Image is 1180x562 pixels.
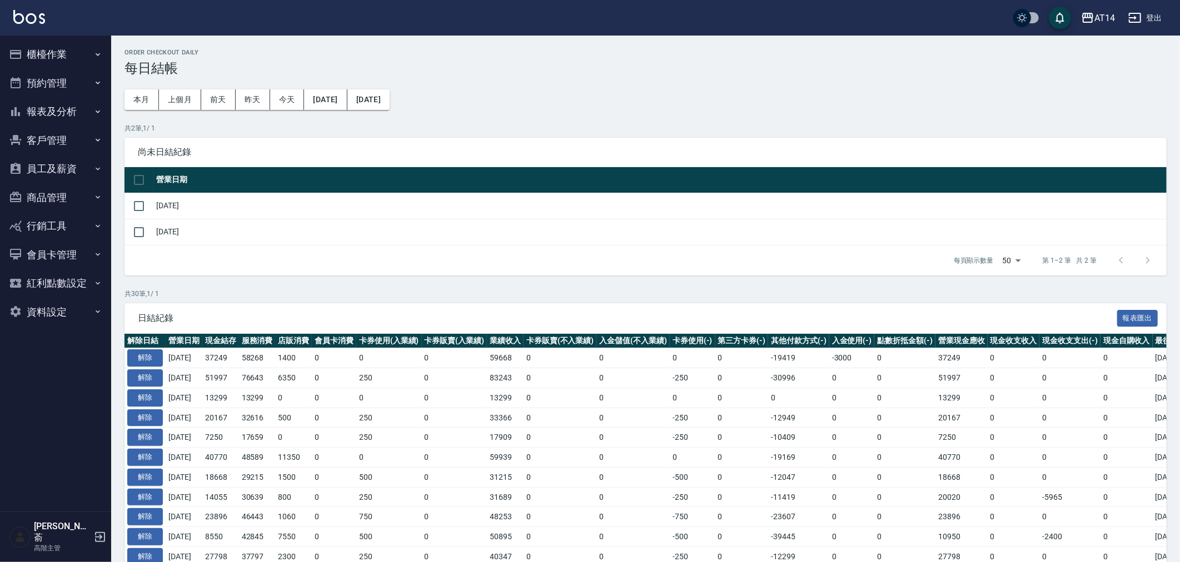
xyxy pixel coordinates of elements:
[524,448,597,468] td: 0
[874,368,935,388] td: 0
[422,507,487,527] td: 0
[1043,255,1097,265] p: 第 1–2 筆 共 2 筆
[524,527,597,547] td: 0
[166,487,202,507] td: [DATE]
[768,428,829,448] td: -10409
[670,527,715,547] td: -500
[935,448,988,468] td: 40770
[422,334,487,348] th: 卡券販賣(入業績)
[159,89,201,110] button: 上個月
[768,334,829,348] th: 其他付款方式(-)
[202,448,239,468] td: 40770
[166,334,202,348] th: 營業日期
[4,298,107,327] button: 資料設定
[34,521,91,543] h5: [PERSON_NAME]萮
[487,467,524,487] td: 31215
[356,527,422,547] td: 500
[715,487,769,507] td: 0
[275,507,312,527] td: 1060
[304,89,347,110] button: [DATE]
[1094,11,1115,25] div: AT14
[239,348,276,368] td: 58268
[202,428,239,448] td: 7250
[1039,348,1101,368] td: 0
[422,428,487,448] td: 0
[166,428,202,448] td: [DATE]
[988,467,1040,487] td: 0
[715,348,769,368] td: 0
[1124,8,1167,28] button: 登出
[312,467,356,487] td: 0
[596,487,670,507] td: 0
[829,527,875,547] td: 0
[312,428,356,448] td: 0
[715,408,769,428] td: 0
[356,348,422,368] td: 0
[422,487,487,507] td: 0
[829,467,875,487] td: 0
[596,448,670,468] td: 0
[125,334,166,348] th: 解除日結
[312,334,356,348] th: 會員卡消費
[768,467,829,487] td: -12047
[715,527,769,547] td: 0
[422,388,487,408] td: 0
[998,245,1025,275] div: 50
[127,508,163,525] button: 解除
[670,368,715,388] td: -250
[202,467,239,487] td: 18668
[524,408,597,428] td: 0
[153,193,1167,219] td: [DATE]
[1039,448,1101,468] td: 0
[596,467,670,487] td: 0
[1101,487,1153,507] td: 0
[356,334,422,348] th: 卡券使用(入業績)
[127,528,163,545] button: 解除
[829,334,875,348] th: 入金使用(-)
[715,334,769,348] th: 第三方卡券(-)
[874,527,935,547] td: 0
[715,388,769,408] td: 0
[670,448,715,468] td: 0
[524,467,597,487] td: 0
[874,408,935,428] td: 0
[988,487,1040,507] td: 0
[935,368,988,388] td: 51997
[153,167,1167,193] th: 營業日期
[524,334,597,348] th: 卡券販賣(不入業績)
[524,388,597,408] td: 0
[125,89,159,110] button: 本月
[4,183,107,212] button: 商品管理
[4,40,107,69] button: 櫃檯作業
[422,448,487,468] td: 0
[275,368,312,388] td: 6350
[239,334,276,348] th: 服務消費
[166,448,202,468] td: [DATE]
[829,448,875,468] td: 0
[1117,312,1158,323] a: 報表匯出
[768,527,829,547] td: -39445
[166,507,202,527] td: [DATE]
[1101,334,1153,348] th: 現金自購收入
[1039,408,1101,428] td: 0
[356,507,422,527] td: 750
[935,428,988,448] td: 7250
[874,348,935,368] td: 0
[1077,7,1119,29] button: AT14
[202,334,239,348] th: 現金結存
[768,348,829,368] td: -19419
[166,368,202,388] td: [DATE]
[1101,368,1153,388] td: 0
[935,388,988,408] td: 13299
[356,467,422,487] td: 500
[347,89,390,110] button: [DATE]
[127,489,163,506] button: 解除
[954,255,994,265] p: 每頁顯示數量
[127,349,163,367] button: 解除
[768,507,829,527] td: -23607
[275,428,312,448] td: 0
[768,487,829,507] td: -11419
[1101,428,1153,448] td: 0
[988,448,1040,468] td: 0
[239,527,276,547] td: 42845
